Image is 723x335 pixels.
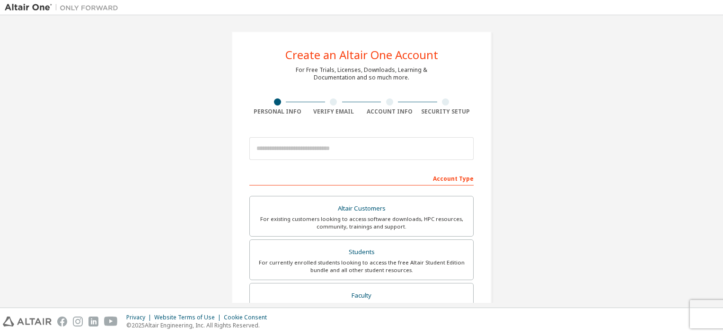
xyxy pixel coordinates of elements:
[256,246,467,259] div: Students
[256,202,467,215] div: Altair Customers
[285,49,438,61] div: Create an Altair One Account
[256,215,467,230] div: For existing customers looking to access software downloads, HPC resources, community, trainings ...
[249,108,306,115] div: Personal Info
[306,108,362,115] div: Verify Email
[5,3,123,12] img: Altair One
[73,317,83,326] img: instagram.svg
[154,314,224,321] div: Website Terms of Use
[256,289,467,302] div: Faculty
[256,302,467,317] div: For faculty & administrators of academic institutions administering students and accessing softwa...
[104,317,118,326] img: youtube.svg
[3,317,52,326] img: altair_logo.svg
[418,108,474,115] div: Security Setup
[126,321,273,329] p: © 2025 Altair Engineering, Inc. All Rights Reserved.
[249,170,474,185] div: Account Type
[88,317,98,326] img: linkedin.svg
[361,108,418,115] div: Account Info
[57,317,67,326] img: facebook.svg
[296,66,427,81] div: For Free Trials, Licenses, Downloads, Learning & Documentation and so much more.
[126,314,154,321] div: Privacy
[256,259,467,274] div: For currently enrolled students looking to access the free Altair Student Edition bundle and all ...
[224,314,273,321] div: Cookie Consent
